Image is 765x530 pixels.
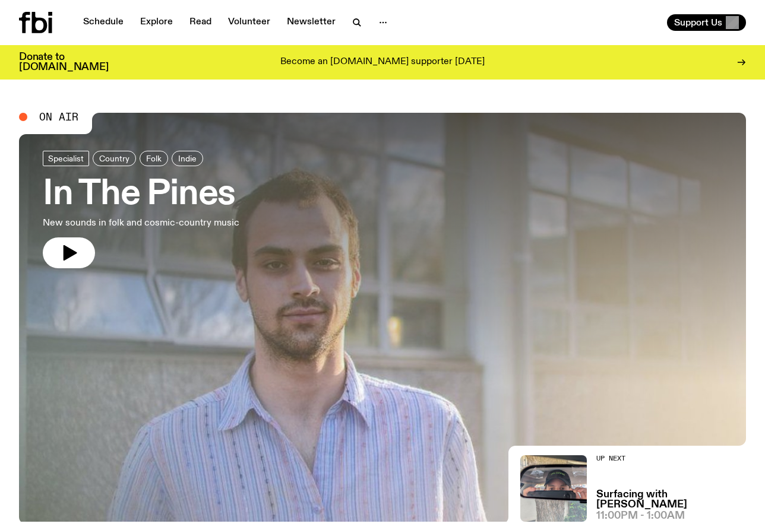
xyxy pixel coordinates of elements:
[596,455,746,462] h2: Up Next
[99,154,129,163] span: Country
[140,151,168,166] a: Folk
[596,511,685,521] span: 11:00pm - 1:00am
[596,490,746,510] a: Surfacing with [PERSON_NAME]
[43,216,239,230] p: New sounds in folk and cosmic-country music
[39,112,78,122] span: On Air
[48,154,84,163] span: Specialist
[43,151,239,268] a: In The PinesNew sounds in folk and cosmic-country music
[182,14,219,31] a: Read
[667,14,746,31] button: Support Us
[178,154,197,163] span: Indie
[674,17,722,28] span: Support Us
[172,151,203,166] a: Indie
[280,14,343,31] a: Newsletter
[93,151,136,166] a: Country
[221,14,277,31] a: Volunteer
[43,178,239,211] h3: In The Pines
[133,14,180,31] a: Explore
[19,52,109,72] h3: Donate to [DOMAIN_NAME]
[146,154,162,163] span: Folk
[43,151,89,166] a: Specialist
[76,14,131,31] a: Schedule
[280,57,485,68] p: Become an [DOMAIN_NAME] supporter [DATE]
